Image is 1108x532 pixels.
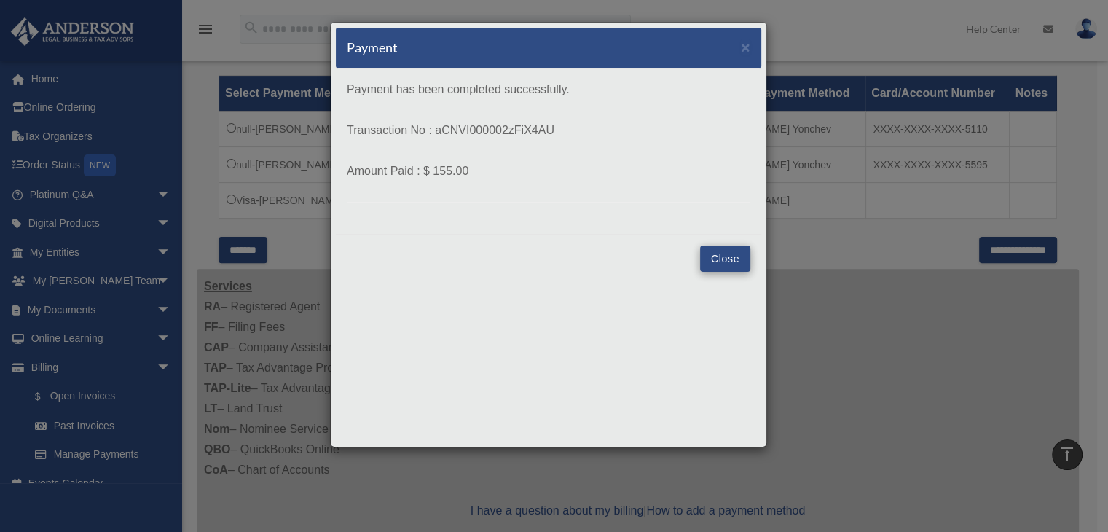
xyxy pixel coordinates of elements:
p: Payment has been completed successfully. [347,79,750,100]
p: Amount Paid : $ 155.00 [347,161,750,181]
button: Close [700,246,750,272]
p: Transaction No : aCNVI000002zFiX4AU [347,120,750,141]
h5: Payment [347,39,398,57]
button: Close [741,39,750,55]
span: × [741,39,750,55]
